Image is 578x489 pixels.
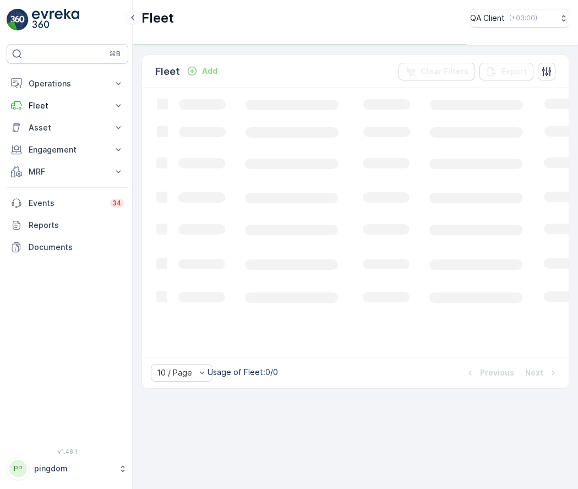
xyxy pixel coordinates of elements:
[29,198,103,209] p: Events
[32,9,79,31] img: logo_light-DOdMpM7g.png
[7,457,128,480] button: PPpingdom
[7,448,128,455] span: v 1.48.1
[29,220,124,231] p: Reports
[7,139,128,161] button: Engagement
[34,463,113,474] p: pingdom
[501,66,527,77] p: Export
[208,367,278,378] p: Usage of Fleet : 0/0
[202,66,217,77] p: Add
[110,50,121,58] p: ⌘B
[464,366,515,379] button: Previous
[480,367,514,378] p: Previous
[182,64,222,78] button: Add
[29,122,106,133] p: Asset
[7,95,128,117] button: Fleet
[9,460,27,477] div: PP
[7,192,128,214] a: Events34
[7,236,128,258] a: Documents
[29,242,124,253] p: Documents
[7,73,128,95] button: Operations
[29,100,106,111] p: Fleet
[399,63,475,80] button: Clear Filters
[155,64,180,79] p: Fleet
[7,214,128,236] a: Reports
[29,144,106,155] p: Engagement
[141,9,174,27] p: Fleet
[525,367,543,378] p: Next
[29,78,106,89] p: Operations
[509,14,537,23] p: ( +03:00 )
[421,66,468,77] p: Clear Filters
[470,13,505,24] p: QA Client
[479,63,533,80] button: Export
[7,161,128,183] button: MRF
[470,9,569,28] button: QA Client(+03:00)
[7,117,128,139] button: Asset
[112,199,122,208] p: 34
[524,366,560,379] button: Next
[29,166,106,177] p: MRF
[7,9,29,31] img: logo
